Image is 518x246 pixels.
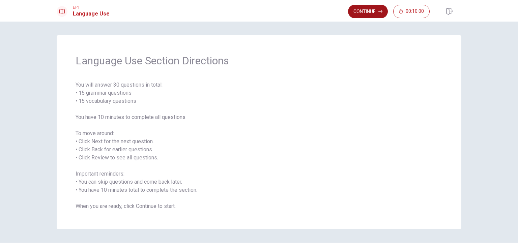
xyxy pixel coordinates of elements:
button: Continue [348,5,388,18]
span: Language Use Section Directions [76,54,442,67]
span: EPT [73,5,110,10]
button: 00:10:00 [393,5,430,18]
span: 00:10:00 [406,9,424,14]
h1: Language Use [73,10,110,18]
span: You will answer 30 questions in total: • 15 grammar questions • 15 vocabulary questions You have ... [76,81,442,210]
